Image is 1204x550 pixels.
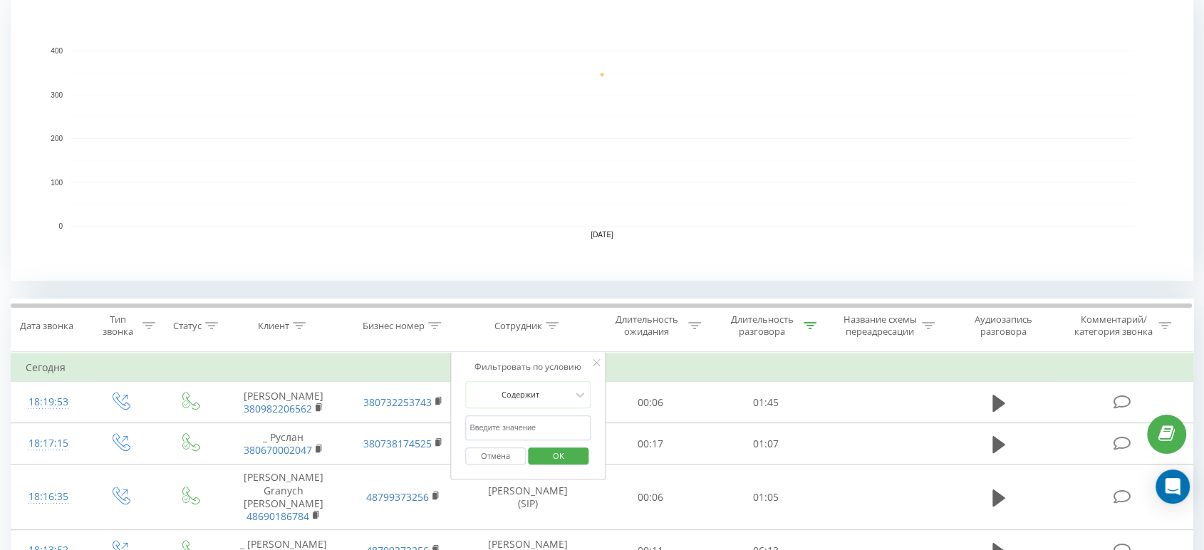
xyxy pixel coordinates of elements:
div: Дата звонка [20,320,73,332]
td: 01:05 [708,465,824,530]
td: [PERSON_NAME] Granych [PERSON_NAME] [224,465,343,530]
text: 200 [51,135,63,142]
div: Бизнес номер [363,320,425,332]
div: Комментарий/категория звонка [1071,313,1155,338]
a: 380982206562 [244,402,312,415]
text: 400 [51,47,63,55]
div: Open Intercom Messenger [1156,469,1190,504]
td: _ Руслан [224,423,343,465]
div: 18:17:15 [26,430,71,457]
div: Фильтровать по условию [465,360,591,374]
text: [DATE] [591,231,613,239]
a: 48690186784 [246,509,309,523]
text: 0 [58,222,63,230]
a: 380732253743 [363,395,432,409]
a: 380670002047 [244,443,312,457]
div: Название схемы переадресации [842,313,918,338]
a: 380738174525 [363,437,432,450]
td: Сегодня [11,353,1193,382]
td: 01:07 [708,423,824,465]
span: OK [539,445,578,467]
a: 48799373256 [366,490,429,504]
div: Сотрудник [494,320,542,332]
text: 300 [51,91,63,99]
div: 18:19:53 [26,388,71,416]
div: Длительность разговора [724,313,800,338]
td: 01:45 [708,382,824,423]
div: 18:16:35 [26,483,71,511]
td: 00:06 [593,465,708,530]
button: Отмена [465,447,526,465]
div: Статус [173,320,202,332]
div: Длительность ожидания [608,313,685,338]
td: 00:17 [593,423,708,465]
div: Тип звонка [98,313,139,338]
td: 00:06 [593,382,708,423]
text: 100 [51,179,63,187]
button: OK [528,447,588,465]
input: Введите значение [465,415,591,440]
td: [PERSON_NAME] [224,382,343,423]
div: Аудиозапись разговора [958,313,1050,338]
td: [PERSON_NAME] (SIP) [463,465,592,530]
div: Клиент [258,320,289,332]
